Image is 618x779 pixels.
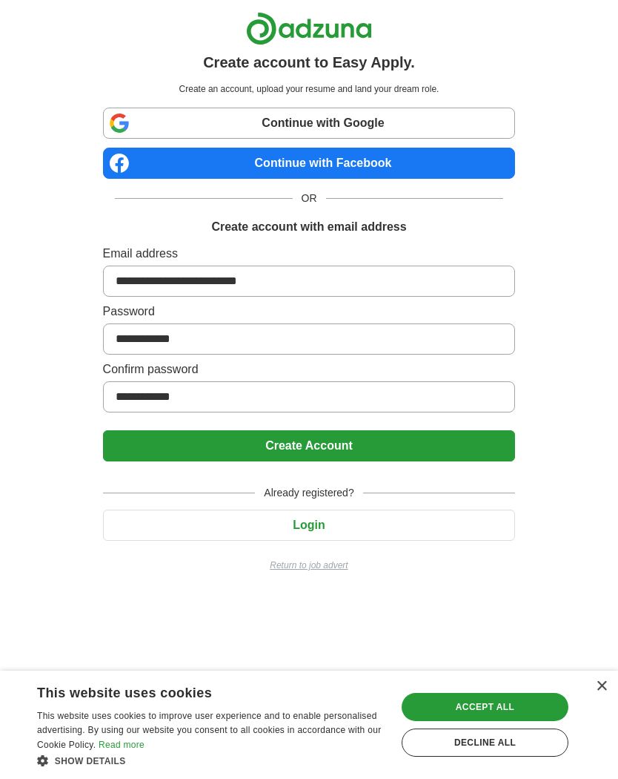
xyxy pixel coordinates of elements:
div: This website uses cookies [37,680,349,702]
span: Show details [55,756,126,766]
span: OR [293,191,326,206]
h1: Create account with email address [211,218,406,236]
label: Confirm password [103,361,516,378]
a: Return to job advert [103,559,516,572]
a: Read more, opens a new window [99,740,144,750]
div: Close [596,681,607,692]
button: Login [103,510,516,541]
label: Password [103,303,516,321]
a: Continue with Google [103,108,516,139]
div: Show details [37,753,386,768]
h1: Create account to Easy Apply. [203,51,415,73]
span: Already registered? [255,485,362,501]
div: Decline all [402,729,568,757]
div: Accept all [402,693,568,721]
label: Email address [103,245,516,263]
span: This website uses cookies to improve user experience and to enable personalised advertising. By u... [37,711,381,751]
a: Continue with Facebook [103,148,516,179]
p: Create an account, upload your resume and land your dream role. [106,82,513,96]
button: Create Account [103,430,516,461]
a: Login [103,519,516,531]
img: Adzuna logo [246,12,372,45]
